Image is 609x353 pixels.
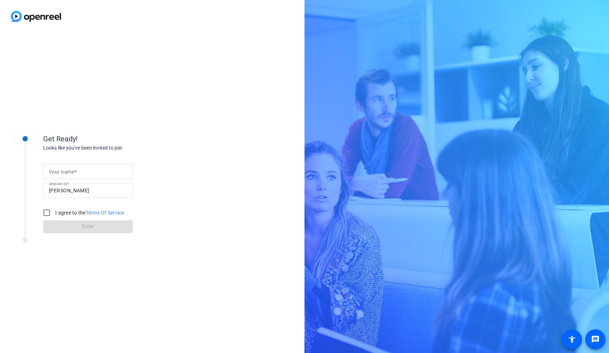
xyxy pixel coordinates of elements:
[43,133,187,144] div: Get Ready!
[43,144,187,152] div: Looks like you've been invited to join
[568,335,576,344] mat-icon: accessibility
[49,182,67,186] mat-label: Session ID
[49,169,74,175] mat-label: Your name
[86,210,124,216] a: Terms Of Service
[591,335,600,344] mat-icon: message
[54,209,124,216] label: I agree to the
